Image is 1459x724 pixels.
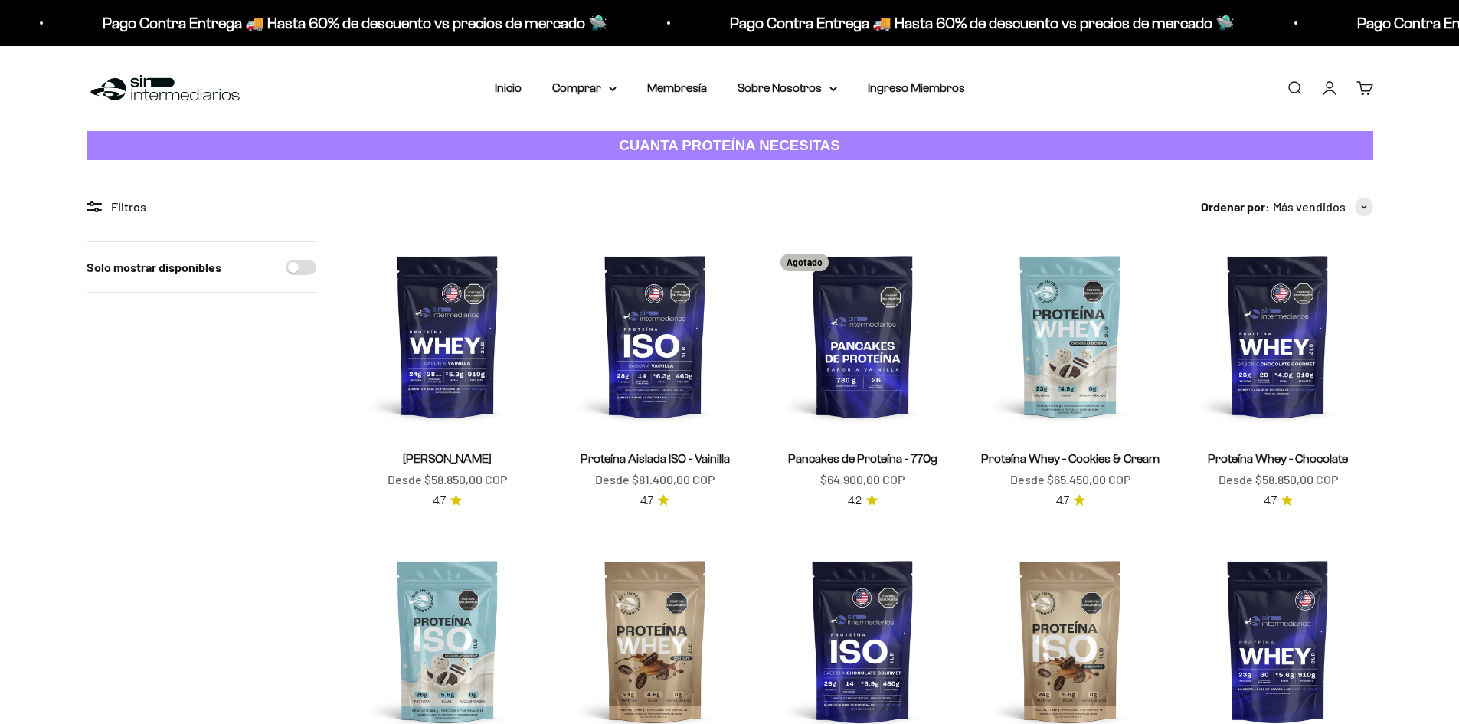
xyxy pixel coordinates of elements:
[1273,197,1346,217] span: Más vendidos
[848,493,878,509] a: 4.24.2 de 5.0 estrellas
[1273,197,1373,217] button: Más vendidos
[87,131,1373,161] a: CUANTA PROTEÍNA NECESITAS
[87,197,316,217] div: Filtros
[848,493,862,509] span: 4.2
[619,137,840,153] strong: CUANTA PROTEÍNA NECESITAS
[64,11,569,35] p: Pago Contra Entrega 🚚 Hasta 60% de descuento vs precios de mercado 🛸
[403,452,492,465] a: [PERSON_NAME]
[640,493,669,509] a: 4.74.7 de 5.0 estrellas
[1201,197,1270,217] span: Ordenar por:
[1219,470,1338,490] sale-price: Desde $58.850,00 COP
[388,470,507,490] sale-price: Desde $58.850,00 COP
[595,470,715,490] sale-price: Desde $81.400,00 COP
[738,78,837,98] summary: Sobre Nosotros
[1056,493,1069,509] span: 4.7
[1264,493,1277,509] span: 4.7
[640,493,653,509] span: 4.7
[433,493,446,509] span: 4.7
[1264,493,1293,509] a: 4.74.7 de 5.0 estrellas
[1010,470,1130,490] sale-price: Desde $65.450,00 COP
[820,470,905,490] sale-price: $64.900,00 COP
[552,78,617,98] summary: Comprar
[868,81,965,94] a: Ingreso Miembros
[1208,452,1348,465] a: Proteína Whey - Chocolate
[981,452,1160,465] a: Proteína Whey - Cookies & Cream
[433,493,462,509] a: 4.74.7 de 5.0 estrellas
[87,257,221,277] label: Solo mostrar disponibles
[788,452,937,465] a: Pancakes de Proteína - 770g
[1056,493,1085,509] a: 4.74.7 de 5.0 estrellas
[495,81,522,94] a: Inicio
[581,452,730,465] a: Proteína Aislada ISO - Vainilla
[647,81,707,94] a: Membresía
[692,11,1196,35] p: Pago Contra Entrega 🚚 Hasta 60% de descuento vs precios de mercado 🛸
